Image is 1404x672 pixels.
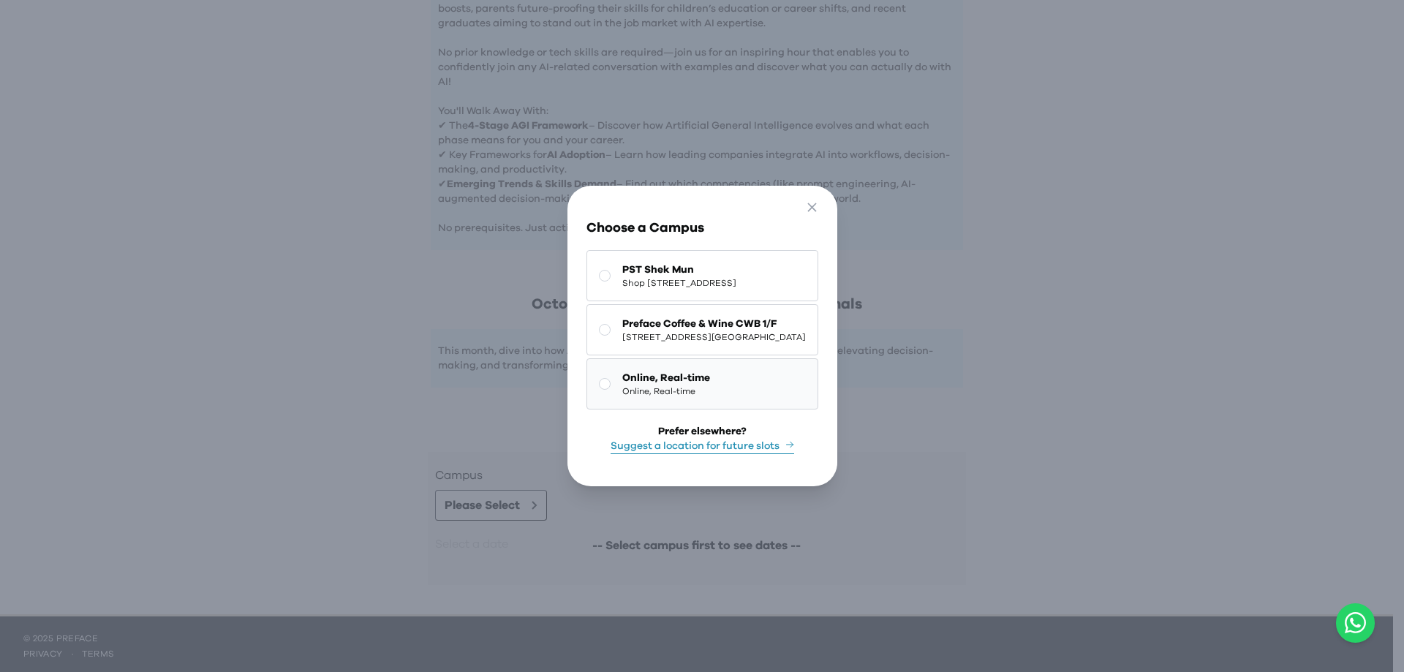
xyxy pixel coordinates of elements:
[586,250,818,301] button: PST Shek MunShop [STREET_ADDRESS]
[622,371,710,385] span: Online, Real-time
[622,263,736,277] span: PST Shek Mun
[658,424,747,439] div: Prefer elsewhere?
[586,218,818,238] h3: Choose a Campus
[622,385,710,397] span: Online, Real-time
[586,358,818,409] button: Online, Real-timeOnline, Real-time
[611,439,794,454] button: Suggest a location for future slots
[622,277,736,289] span: Shop [STREET_ADDRESS]
[622,331,806,343] span: [STREET_ADDRESS][GEOGRAPHIC_DATA]
[586,304,818,355] button: Preface Coffee & Wine CWB 1/F[STREET_ADDRESS][GEOGRAPHIC_DATA]
[622,317,806,331] span: Preface Coffee & Wine CWB 1/F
